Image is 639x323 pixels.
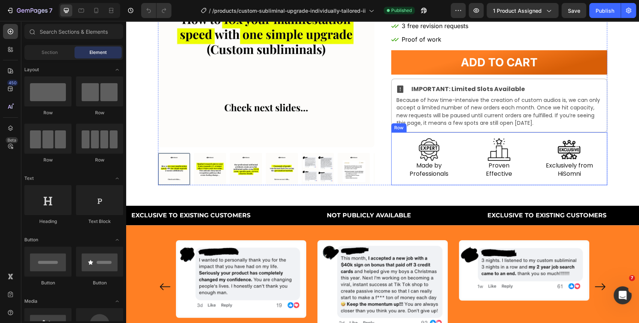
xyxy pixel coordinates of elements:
button: Publish [589,3,621,18]
p: EXCLUSIVE TO EXISTING CUSTOMERS [5,189,124,200]
span: Published [391,7,412,14]
div: Row [76,157,123,163]
div: ADD TO CART [335,31,411,51]
div: Text Block [76,218,123,225]
h1: [PERSON_NAME] [36,4,85,9]
div: 2. Loom (screen recording): ​ ﻿Thank you. [12,148,117,178]
span: 7 [629,275,635,281]
button: Carousel Next Arrow [468,260,480,272]
span: Because of how time-intensive the creation of custom audios is, we can only accept a limited numb... [270,75,474,106]
button: Carousel Back Arrow [33,260,45,272]
a: [URL][DOMAIN_NAME] [12,149,99,162]
div: Button [76,280,123,286]
div: Beta [6,137,18,143]
div: Row [24,109,71,116]
p: 7 [49,6,52,15]
img: gempages_540500352420545771-54b479f1-9b5f-4545-8ab7-06b5995c0e67.png [292,117,314,140]
span: 1 product assigned [493,7,542,15]
div: Can you elaborate on the issue you mentioned above so I can further assist you please?It would be... [6,63,123,182]
div: 1. Lightshot (screenshot): [12,134,117,148]
div: I just want to make sure my message went through. May I ask if everything is okay on your end? [12,188,117,210]
span: /products/custom-subliminal-upgrade-individually-tailored-ii [212,7,366,15]
p: NOT PUBLICLY AVAILABLE [201,189,285,200]
img: gempages_540500352420545771-4401ac2a-f8ab-4221-bb39-b877c159489c.png [335,221,461,278]
img: Profile image for Kyle [21,4,33,16]
div: Can you elaborate on the issue you mentioned above so I can further assist you please? [12,67,117,90]
span: Button [24,236,38,243]
p: Proven [342,141,404,149]
div: Row [24,157,71,163]
button: go back [5,3,19,17]
span: Text [24,175,34,182]
button: Gif picker [24,245,30,251]
span: Save [568,7,580,14]
img: gempages_540500352420545771-7e50c2d3-dd1e-44d2-aa61-a6a4f851221f.png [362,117,384,140]
iframe: Design area [126,21,639,323]
div: Kyle says… [6,183,144,282]
p: Made by Professionals [272,141,334,157]
div: I just want to make sure my message went through. May I ask if everything is okay on your end?Ple... [6,183,123,266]
img: gempages_540500352420545771-94c2f9f4-3689-452f-becf-6e5daaedce38.png [432,117,454,140]
button: Emoji picker [12,245,18,251]
p: Proof of work [276,13,377,24]
textarea: Message… [6,230,143,242]
div: Thank you so much for choosing GemPages. This is [PERSON_NAME] at your service from GemPages' sup... [6,6,123,63]
div: Close [131,3,145,16]
span: Layout [24,66,39,73]
div: 450 [7,80,18,86]
div: Kyle says… [6,6,144,63]
span: Toggle open [111,172,123,184]
iframe: Intercom live chat [614,286,632,304]
div: Thank you so much for choosing GemPages. This is [PERSON_NAME] at your service from GemPages' sup... [12,21,117,58]
div: Row [76,109,123,116]
span: Element [89,49,107,56]
button: 1 product assigned [487,3,559,18]
div: Heading [24,218,71,225]
p: EXCLUSIVE TO EXISTING CUSTOMERS [361,189,480,200]
img: gempages_540500352420545771-9d4d449a-4537-403a-8e04-b30c560874d8.png [52,221,178,295]
button: Send a message… [128,242,140,254]
div: Undo/Redo [141,3,171,18]
div: Publish [596,7,614,15]
p: Exclusively from HiSomni [412,141,474,157]
p: Effective [342,149,404,157]
span: Toggle open [111,64,123,76]
span: Section [42,49,58,56]
div: Kyle says… [6,63,144,183]
button: ADD TO CART [265,29,481,54]
button: Home [117,3,131,17]
div: Row [267,103,279,110]
span: Media [24,298,37,305]
div: Button [24,280,71,286]
img: gempages_540500352420545771-f2bfaeff-b850-47e4-a2af-8a334a94871c.png [193,221,320,310]
div: Please let us know. [12,213,117,221]
span: Toggle open [111,295,123,307]
button: Save [562,3,586,18]
p: Active 5h ago [36,9,70,17]
strong: IMPORTANT: Limited Slots Available [285,64,399,72]
div: It would be better if you could provide us with the URL of the page and a recording of how the is... [12,93,117,130]
span: / [209,7,211,15]
button: Upload attachment [36,245,42,251]
input: Search Sections & Elements [24,24,123,39]
button: 7 [3,3,56,18]
span: Toggle open [111,234,123,246]
div: If I don't hear back, this conversation will be closed in the next 24 hours, but you can always o... [12,224,117,261]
